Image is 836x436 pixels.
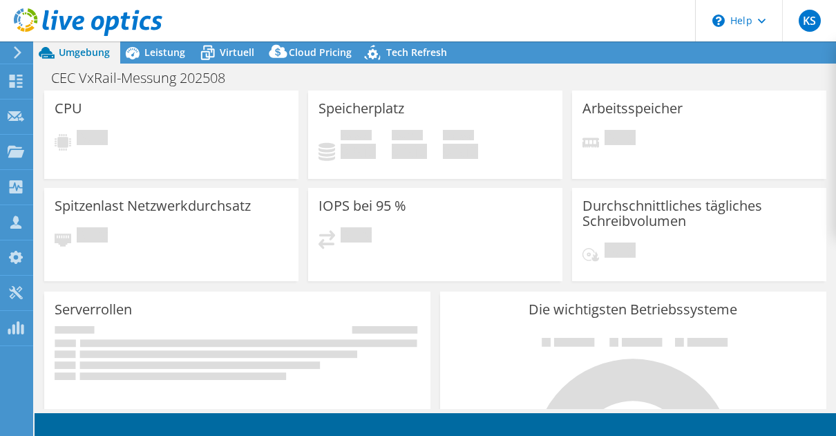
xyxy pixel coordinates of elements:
h4: 0 GiB [341,144,376,159]
h3: Durchschnittliches tägliches Schreibvolumen [582,198,816,229]
svg: \n [712,15,725,27]
span: Belegt [341,130,372,144]
span: Ausstehend [605,243,636,261]
span: Verfügbar [392,130,423,144]
h1: CEC VxRail-Messung 202508 [45,70,247,86]
span: Ausstehend [77,130,108,149]
h3: Serverrollen [55,302,132,317]
span: Ausstehend [341,227,372,246]
h3: Spitzenlast Netzwerkdurchsatz [55,198,251,214]
span: Tech Refresh [386,46,447,59]
span: Leistung [144,46,185,59]
h3: CPU [55,101,82,116]
span: Umgebung [59,46,110,59]
h3: IOPS bei 95 % [319,198,406,214]
h4: 0 GiB [443,144,478,159]
span: KS [799,10,821,32]
h3: Die wichtigsten Betriebssysteme [450,302,816,317]
span: Insgesamt [443,130,474,144]
span: Cloud Pricing [289,46,352,59]
span: Virtuell [220,46,254,59]
span: Ausstehend [77,227,108,246]
h3: Arbeitsspeicher [582,101,683,116]
span: Ausstehend [605,130,636,149]
h4: 0 GiB [392,144,427,159]
h3: Speicherplatz [319,101,404,116]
